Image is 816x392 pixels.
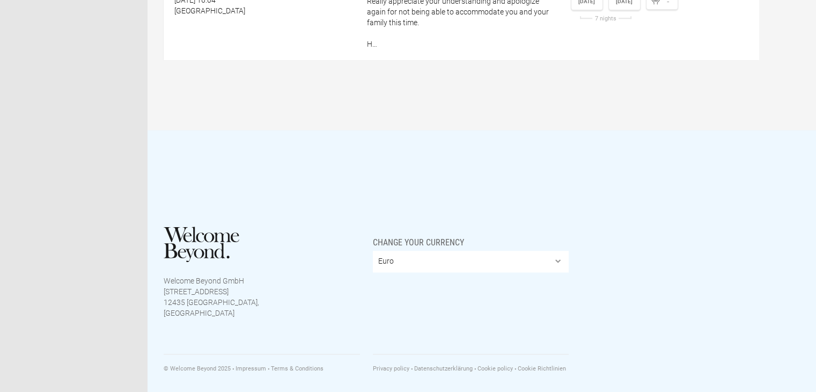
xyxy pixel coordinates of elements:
p: Welcome Beyond GmbH [STREET_ADDRESS] 12435 [GEOGRAPHIC_DATA], [GEOGRAPHIC_DATA] [164,275,259,318]
a: Cookie Richtlinien [514,365,566,372]
a: Datenschutzerklärung [411,365,473,372]
select: Change your currency [373,251,569,272]
img: Welcome Beyond [164,227,239,262]
span: Change your currency [373,227,464,248]
a: Terms & Conditions [268,365,324,372]
div: [GEOGRAPHIC_DATA] [174,5,352,16]
a: Privacy policy [373,365,409,372]
a: Cookie policy [474,365,513,372]
span: © Welcome Beyond 2025 [164,365,231,372]
a: Impressum [232,365,266,372]
div: 7 nights [571,16,641,21]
